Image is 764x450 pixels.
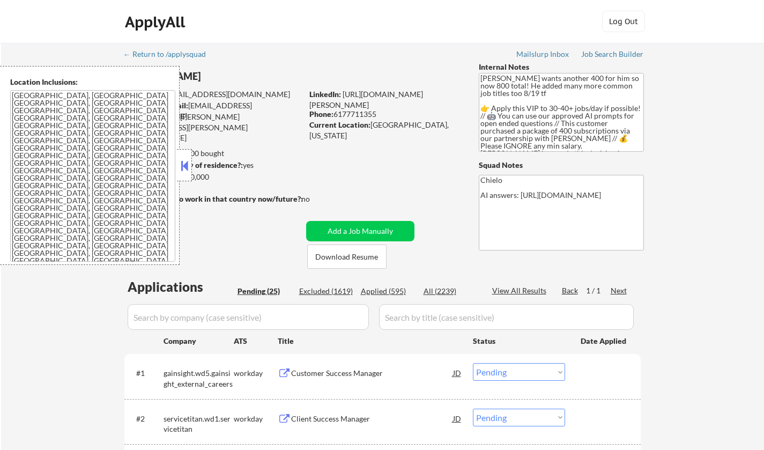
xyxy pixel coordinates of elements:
[136,368,155,379] div: #1
[379,304,634,330] input: Search by title (case sensitive)
[10,77,175,87] div: Location Inclusions:
[452,409,463,428] div: JD
[124,70,345,83] div: [PERSON_NAME]
[128,304,369,330] input: Search by company (case sensitive)
[307,245,387,269] button: Download Resume
[124,148,302,159] div: 588 sent / 800 bought
[309,120,461,141] div: [GEOGRAPHIC_DATA], [US_STATE]
[301,194,332,204] div: no
[164,336,234,346] div: Company
[309,109,333,119] strong: Phone:
[516,50,570,58] div: Mailslurp Inbox
[125,100,302,121] div: [EMAIL_ADDRESS][DOMAIN_NAME]
[124,160,299,171] div: yes
[562,285,579,296] div: Back
[516,50,570,61] a: Mailslurp Inbox
[602,11,645,32] button: Log Out
[581,50,644,58] div: Job Search Builder
[309,109,461,120] div: 6177711355
[309,90,341,99] strong: LinkedIn:
[278,336,463,346] div: Title
[306,221,414,241] button: Add a Job Manually
[581,50,644,61] a: Job Search Builder
[586,285,611,296] div: 1 / 1
[124,112,302,143] div: [PERSON_NAME][EMAIL_ADDRESS][PERSON_NAME][DOMAIN_NAME]
[128,281,234,293] div: Applications
[125,89,302,100] div: [EMAIL_ADDRESS][DOMAIN_NAME]
[452,363,463,382] div: JD
[309,120,370,129] strong: Current Location:
[473,331,565,350] div: Status
[291,414,453,424] div: Client Success Manager
[124,194,303,203] strong: Will need Visa to work in that country now/future?:
[291,368,453,379] div: Customer Success Manager
[164,368,234,389] div: gainsight.wd5.gainsight_external_careers
[124,172,302,182] div: $90,000
[479,160,644,171] div: Squad Notes
[309,90,423,109] a: [URL][DOMAIN_NAME][PERSON_NAME]
[164,414,234,434] div: servicetitan.wd1.servicetitan
[123,50,216,61] a: ← Return to /applysquad
[299,286,353,297] div: Excluded (1619)
[424,286,477,297] div: All (2239)
[581,336,628,346] div: Date Applied
[125,13,188,31] div: ApplyAll
[123,50,216,58] div: ← Return to /applysquad
[238,286,291,297] div: Pending (25)
[136,414,155,424] div: #2
[234,336,278,346] div: ATS
[361,286,414,297] div: Applied (595)
[234,414,278,424] div: workday
[234,368,278,379] div: workday
[611,285,628,296] div: Next
[492,285,550,296] div: View All Results
[479,62,644,72] div: Internal Notes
